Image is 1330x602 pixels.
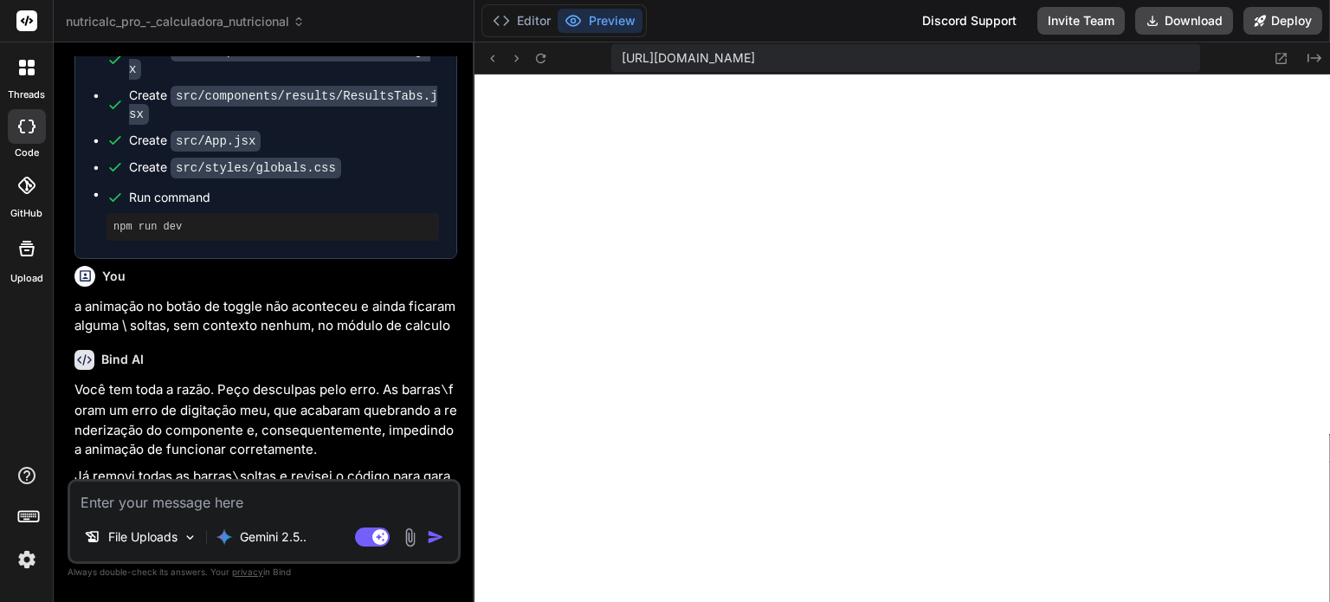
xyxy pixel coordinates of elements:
[66,13,305,30] span: nutricalc_pro_-_calculadora_nutricional
[1037,7,1125,35] button: Invite Team
[129,42,439,78] div: Create
[129,132,261,150] div: Create
[129,189,439,206] span: Run command
[74,297,457,336] p: a animação no botão de toggle não aconteceu e ainda ficaram alguma \ soltas, sem contexto nenhum,...
[113,220,432,234] pre: npm run dev
[74,467,457,528] p: Já removi todas as barras soltas e revisei o código para garantir que as animações de transição e...
[129,86,437,125] code: src/components/results/ResultsTabs.jsx
[400,528,420,547] img: attachment
[68,564,461,580] p: Always double-check its answers. Your in Bind
[102,268,126,285] h6: You
[441,384,449,398] code: \
[232,566,263,577] span: privacy
[475,74,1330,602] iframe: Preview
[10,271,43,286] label: Upload
[101,351,144,368] h6: Bind AI
[1135,7,1233,35] button: Download
[15,146,39,160] label: code
[74,380,457,460] p: Você tem toda a razão. Peço desculpas pelo erro. As barras foram um erro de digitação meu, que ac...
[171,131,261,152] code: src/App.jsx
[108,528,178,546] p: File Uploads
[240,528,307,546] p: Gemini 2.5..
[1243,7,1322,35] button: Deploy
[8,87,45,102] label: threads
[10,206,42,221] label: GitHub
[486,9,558,33] button: Editor
[558,9,642,33] button: Preview
[171,158,341,178] code: src/styles/globals.css
[232,470,240,485] code: \
[912,7,1027,35] div: Discord Support
[129,87,439,123] div: Create
[12,545,42,574] img: settings
[129,159,341,177] div: Create
[427,528,444,546] img: icon
[183,530,197,545] img: Pick Models
[622,49,755,67] span: [URL][DOMAIN_NAME]
[216,528,233,546] img: Gemini 2.5 Pro
[129,41,430,80] code: src/components/forms/MethodsForm.jsx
